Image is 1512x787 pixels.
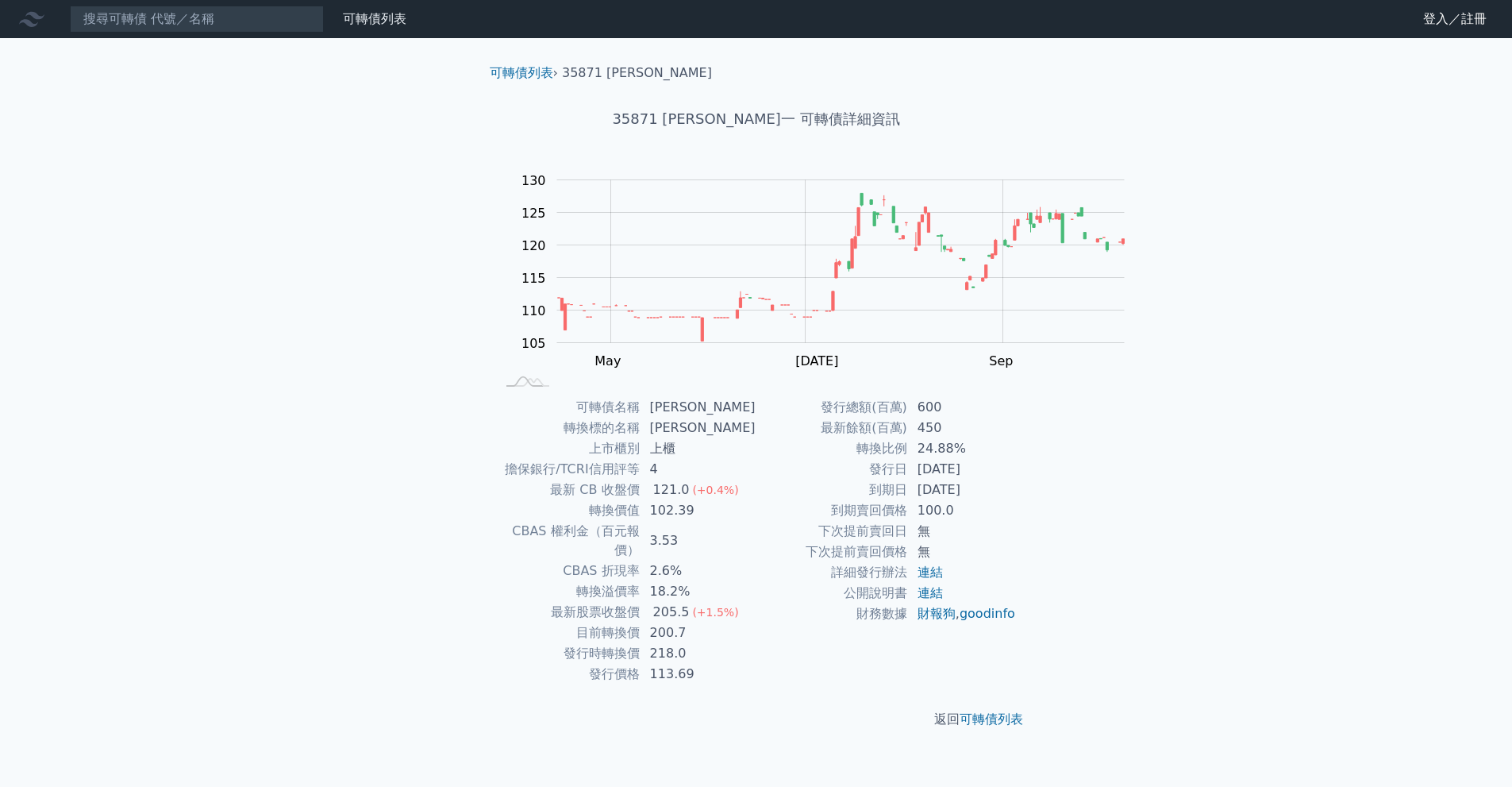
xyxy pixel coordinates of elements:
[756,562,908,583] td: 詳細發行辦法
[756,542,908,562] td: 下次提前賣回價格
[641,438,756,459] td: 上櫃
[650,603,693,622] div: 205.5
[521,206,546,221] tspan: 125
[918,565,943,580] a: 連結
[496,664,641,685] td: 發行價格
[521,238,546,253] tspan: 120
[641,561,756,581] td: 2.6%
[496,602,641,623] td: 最新股票收盤價
[908,604,1017,624] td: ,
[641,418,756,438] td: [PERSON_NAME]
[960,606,1015,621] a: goodinfo
[756,480,908,500] td: 到期日
[795,353,838,368] tspan: [DATE]
[756,583,908,604] td: 公開說明書
[756,604,908,624] td: 財務數據
[641,521,756,561] td: 3.53
[594,353,621,368] tspan: May
[756,521,908,542] td: 下次提前賣回日
[496,643,641,664] td: 發行時轉換價
[496,561,641,581] td: CBAS 折現率
[477,710,1036,729] p: 返回
[490,64,558,83] li: ›
[908,542,1017,562] td: 無
[908,521,1017,542] td: 無
[496,418,641,438] td: 轉換標的名稱
[918,606,956,621] a: 財報狗
[989,353,1013,368] tspan: Sep
[496,500,641,521] td: 轉換價值
[756,418,908,438] td: 最新餘額(百萬)
[343,11,406,26] a: 可轉債列表
[562,64,712,83] li: 35871 [PERSON_NAME]
[650,480,693,500] div: 121.0
[908,480,1017,500] td: [DATE]
[908,438,1017,459] td: 24.88%
[641,581,756,602] td: 18.2%
[641,500,756,521] td: 102.39
[960,712,1023,727] a: 可轉債列表
[641,664,756,685] td: 113.69
[756,438,908,459] td: 轉換比例
[908,397,1017,418] td: 600
[70,6,324,33] input: 搜尋可轉債 代號／名稱
[496,438,641,459] td: 上市櫃別
[756,397,908,418] td: 發行總額(百萬)
[496,397,641,418] td: 可轉債名稱
[641,459,756,480] td: 4
[514,173,1148,369] g: Chart
[918,585,943,600] a: 連結
[490,65,553,80] a: 可轉債列表
[692,606,738,619] span: (+1.5%)
[496,623,641,643] td: 目前轉換價
[908,418,1017,438] td: 450
[756,500,908,521] td: 到期賣回價格
[477,108,1036,130] h1: 35871 [PERSON_NAME]一 可轉債詳細資訊
[496,459,641,480] td: 擔保銀行/TCRI信用評等
[521,303,546,318] tspan: 110
[641,623,756,643] td: 200.7
[692,484,738,496] span: (+0.4%)
[496,480,641,500] td: 最新 CB 收盤價
[521,336,546,351] tspan: 105
[496,521,641,561] td: CBAS 權利金（百元報價）
[908,459,1017,480] td: [DATE]
[521,173,546,188] tspan: 130
[641,643,756,664] td: 218.0
[641,397,756,418] td: [PERSON_NAME]
[1410,6,1499,32] a: 登入／註冊
[908,500,1017,521] td: 100.0
[521,271,546,286] tspan: 115
[496,581,641,602] td: 轉換溢價率
[756,459,908,480] td: 發行日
